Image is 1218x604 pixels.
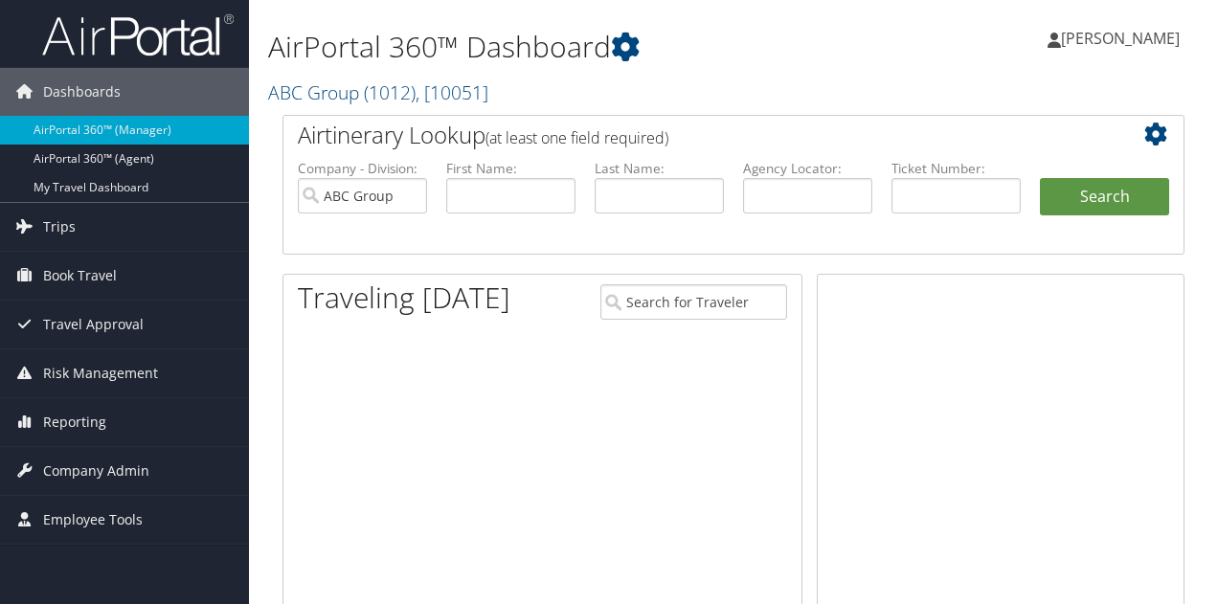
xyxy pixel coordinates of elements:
span: Travel Approval [43,301,144,348]
span: (at least one field required) [485,127,668,148]
input: Search for Traveler [600,284,788,320]
span: Book Travel [43,252,117,300]
span: Dashboards [43,68,121,116]
label: Company - Division: [298,159,427,178]
h1: AirPortal 360™ Dashboard [268,27,889,67]
span: ( 1012 ) [364,79,416,105]
button: Search [1040,178,1169,216]
img: airportal-logo.png [42,12,234,57]
h1: Traveling [DATE] [298,278,510,318]
label: Agency Locator: [743,159,872,178]
label: Ticket Number: [891,159,1021,178]
span: Trips [43,203,76,251]
a: [PERSON_NAME] [1048,10,1199,67]
a: ABC Group [268,79,488,105]
span: Employee Tools [43,496,143,544]
span: Risk Management [43,349,158,397]
label: Last Name: [595,159,724,178]
label: First Name: [446,159,575,178]
span: Reporting [43,398,106,446]
h2: Airtinerary Lookup [298,119,1094,151]
span: , [ 10051 ] [416,79,488,105]
span: [PERSON_NAME] [1061,28,1180,49]
span: Company Admin [43,447,149,495]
